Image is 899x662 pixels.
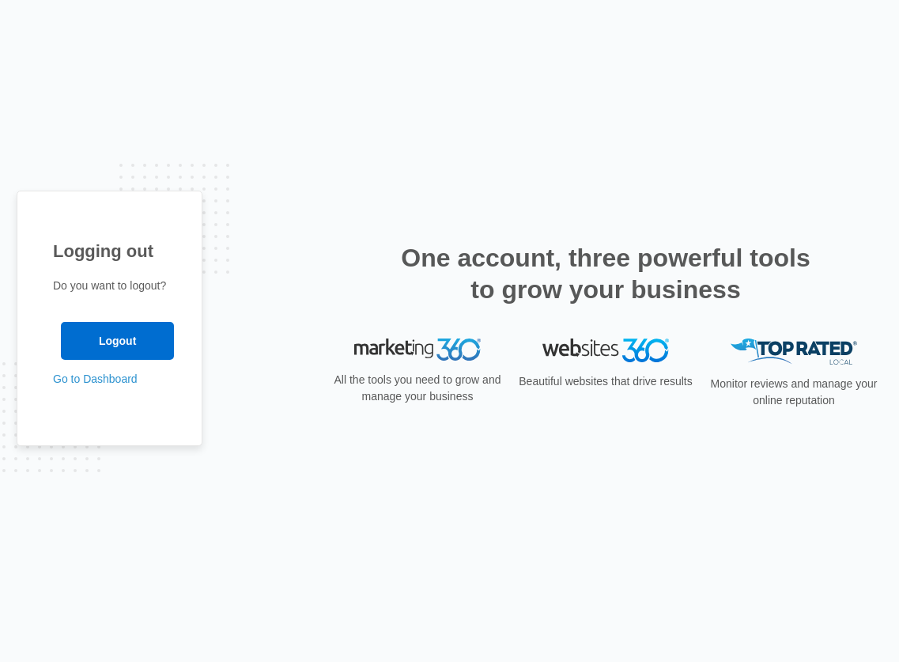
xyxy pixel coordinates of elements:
[61,322,174,360] input: Logout
[705,376,882,409] p: Monitor reviews and manage your online reputation
[53,278,166,294] p: Do you want to logout?
[542,339,669,361] img: Websites 360
[354,339,481,361] img: Marketing 360
[329,372,506,405] p: All the tools you need to grow and manage your business
[517,373,694,390] p: Beautiful websites that drive results
[396,242,815,305] h2: One account, three powerful tools to grow your business
[53,373,138,385] a: Go to Dashboard
[53,238,166,264] h1: Logging out
[731,339,857,365] img: Top Rated Local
